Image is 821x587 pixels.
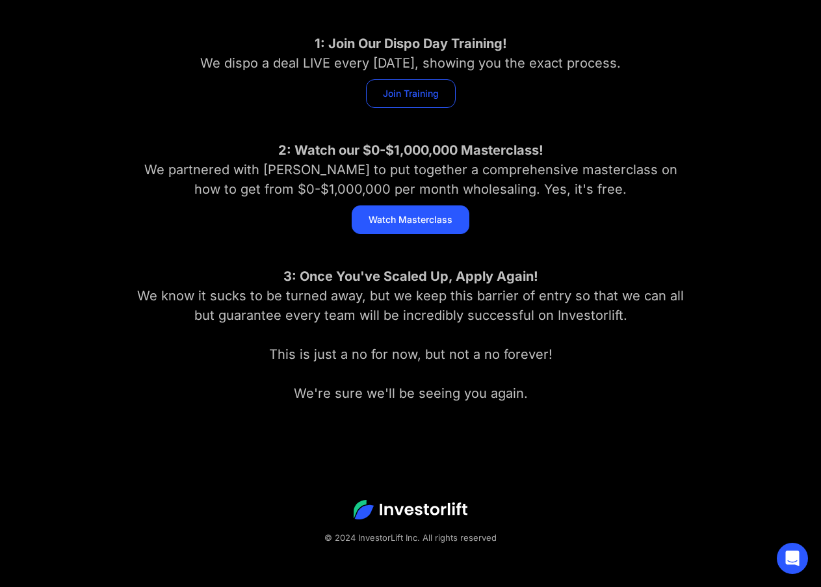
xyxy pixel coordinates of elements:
[131,34,690,73] div: We dispo a deal LIVE every [DATE], showing you the exact process.
[278,142,543,158] strong: 2: Watch our $0-$1,000,000 Masterclass!
[131,267,690,403] div: We know it sucks to be turned away, but we keep this barrier of entry so that we can all but guar...
[131,140,690,199] div: We partnered with [PERSON_NAME] to put together a comprehensive masterclass on how to get from $0...
[283,268,538,284] strong: 3: Once You've Scaled Up, Apply Again!
[777,543,808,574] div: Open Intercom Messenger
[366,79,456,108] a: Join Training
[315,36,507,51] strong: 1: Join Our Dispo Day Training!
[26,530,795,545] div: © 2024 InvestorLift Inc. All rights reserved
[352,205,469,234] a: Watch Masterclass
